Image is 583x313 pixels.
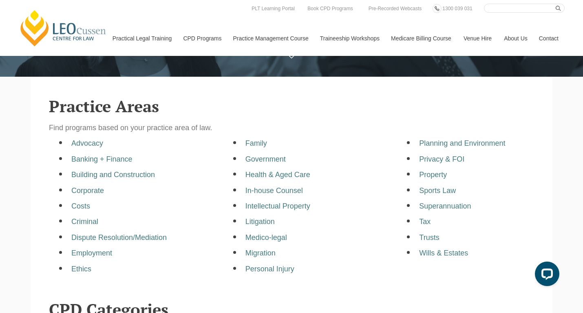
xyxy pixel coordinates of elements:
[305,4,355,13] a: Book CPD Programs
[498,21,533,56] a: About Us
[49,123,534,133] p: Find programs based on your practice area of law.
[250,4,297,13] a: PLT Learning Portal
[106,21,177,56] a: Practical Legal Training
[419,186,456,195] a: Sports Law
[419,249,468,257] a: Wills & Estates
[71,202,90,210] a: Costs
[457,21,498,56] a: Venue Hire
[71,155,132,163] a: Banking + Finance
[245,171,310,179] a: Health & Aged Care
[71,249,112,257] a: Employment
[528,258,563,293] iframe: LiveChat chat widget
[419,139,505,147] a: Planning and Environment
[440,4,474,13] a: 1300 039 031
[419,202,471,210] a: Superannuation
[367,4,424,13] a: Pre-Recorded Webcasts
[419,218,431,226] a: Tax
[419,155,464,163] a: Privacy & FOI
[419,171,447,179] a: Property
[71,218,98,226] a: Criminal
[533,21,565,56] a: Contact
[314,21,385,56] a: Traineeship Workshops
[245,218,275,226] a: Litigation
[71,139,103,147] a: Advocacy
[245,202,310,210] a: Intellectual Property
[177,21,227,56] a: CPD Programs
[18,9,108,47] a: [PERSON_NAME] Centre for Law
[49,97,534,115] h2: Practice Areas
[245,233,287,242] a: Medico-legal
[245,155,286,163] a: Government
[385,21,457,56] a: Medicare Billing Course
[245,265,294,273] a: Personal Injury
[419,233,439,242] a: Trusts
[71,171,155,179] a: Building and Construction
[71,186,104,195] a: Corporate
[245,186,303,195] a: In-house Counsel
[71,265,91,273] a: Ethics
[245,139,267,147] a: Family
[245,249,276,257] a: Migration
[442,6,472,11] span: 1300 039 031
[71,233,167,242] a: Dispute Resolution/Mediation
[227,21,314,56] a: Practice Management Course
